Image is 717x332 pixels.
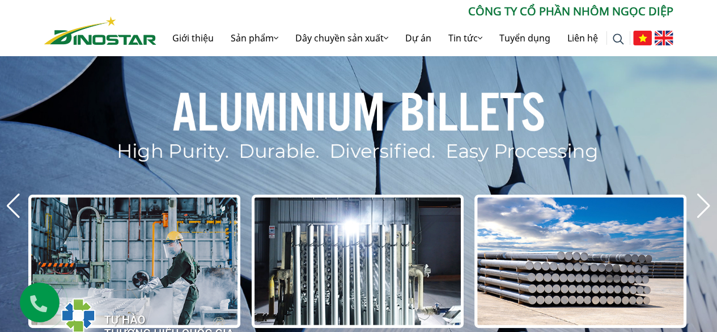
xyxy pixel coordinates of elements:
[44,16,156,45] img: Nhôm Dinostar
[491,20,559,56] a: Tuyển dụng
[164,20,222,56] a: Giới thiệu
[633,31,652,45] img: Tiếng Việt
[696,194,711,218] div: Next slide
[222,20,287,56] a: Sản phẩm
[559,20,606,56] a: Liên hệ
[440,20,491,56] a: Tin tức
[44,14,156,44] a: Nhôm Dinostar
[6,194,21,218] div: Previous slide
[613,33,624,45] img: search
[397,20,440,56] a: Dự án
[655,31,673,45] img: English
[287,20,397,56] a: Dây chuyền sản xuất
[156,3,673,20] p: CÔNG TY CỔ PHẦN NHÔM NGỌC DIỆP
